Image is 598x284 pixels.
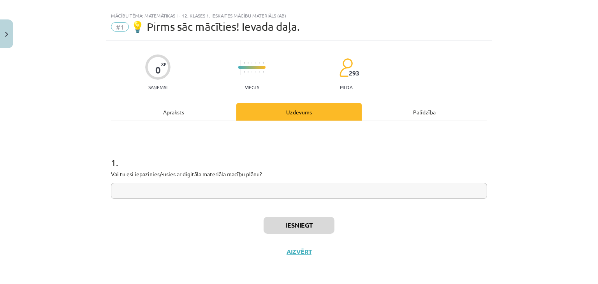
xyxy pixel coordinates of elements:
img: icon-short-line-57e1e144782c952c97e751825c79c345078a6d821885a25fce030b3d8c18986b.svg [255,62,256,64]
button: Iesniegt [264,217,334,234]
img: icon-close-lesson-0947bae3869378f0d4975bcd49f059093ad1ed9edebbc8119c70593378902aed.svg [5,32,8,37]
p: Viegls [245,84,259,90]
span: XP [161,62,166,66]
img: icon-short-line-57e1e144782c952c97e751825c79c345078a6d821885a25fce030b3d8c18986b.svg [259,71,260,73]
span: 💡 Pirms sāc mācīties! Ievada daļa. [131,20,300,33]
img: icon-short-line-57e1e144782c952c97e751825c79c345078a6d821885a25fce030b3d8c18986b.svg [263,62,264,64]
img: students-c634bb4e5e11cddfef0936a35e636f08e4e9abd3cc4e673bd6f9a4125e45ecb1.svg [339,58,353,77]
span: #1 [111,22,129,32]
img: icon-short-line-57e1e144782c952c97e751825c79c345078a6d821885a25fce030b3d8c18986b.svg [255,71,256,73]
img: icon-short-line-57e1e144782c952c97e751825c79c345078a6d821885a25fce030b3d8c18986b.svg [244,62,244,64]
img: icon-short-line-57e1e144782c952c97e751825c79c345078a6d821885a25fce030b3d8c18986b.svg [244,71,244,73]
p: Saņemsi [145,84,171,90]
p: pilda [340,84,352,90]
div: Palīdzība [362,103,487,121]
p: Vai tu esi iepazinies/-usies ar digitāla materiāla macību plānu? [111,170,487,178]
img: icon-short-line-57e1e144782c952c97e751825c79c345078a6d821885a25fce030b3d8c18986b.svg [263,71,264,73]
div: Apraksts [111,103,236,121]
button: Aizvērt [284,248,314,256]
h1: 1 . [111,144,487,168]
img: icon-short-line-57e1e144782c952c97e751825c79c345078a6d821885a25fce030b3d8c18986b.svg [259,62,260,64]
img: icon-long-line-d9ea69661e0d244f92f715978eff75569469978d946b2353a9bb055b3ed8787d.svg [240,60,241,75]
span: 293 [349,70,359,77]
div: 0 [155,65,161,75]
div: Mācību tēma: Matemātikas i - 12. klases 1. ieskaites mācību materiāls (ab) [111,13,487,18]
div: Uzdevums [236,103,362,121]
